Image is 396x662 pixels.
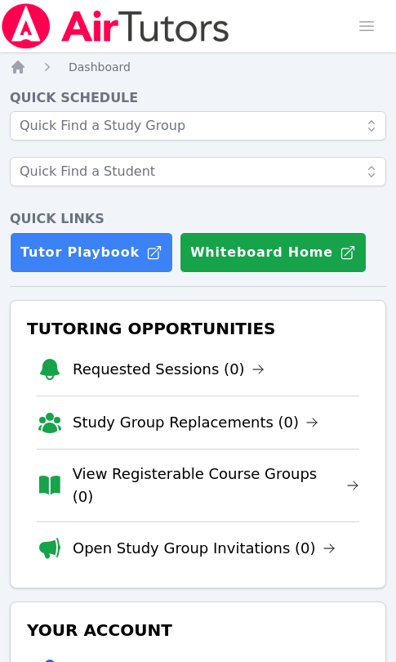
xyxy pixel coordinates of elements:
input: Quick Find a Student [10,157,386,186]
h4: Quick Schedule [10,88,386,108]
nav: Breadcrumb [10,59,386,75]
h3: Your Account [24,615,372,645]
a: Tutor Playbook [10,232,173,273]
a: View Registerable Course Groups (0) [73,463,359,508]
span: Dashboard [69,60,131,74]
h4: Quick Links [10,209,386,229]
a: Study Group Replacements (0) [73,411,318,434]
h3: Tutoring Opportunities [24,314,372,343]
button: Whiteboard Home [180,232,367,273]
input: Quick Find a Study Group [10,111,386,141]
a: Dashboard [69,59,131,75]
a: Requested Sessions (0) [73,358,265,381]
a: Open Study Group Invitations (0) [73,537,336,560]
